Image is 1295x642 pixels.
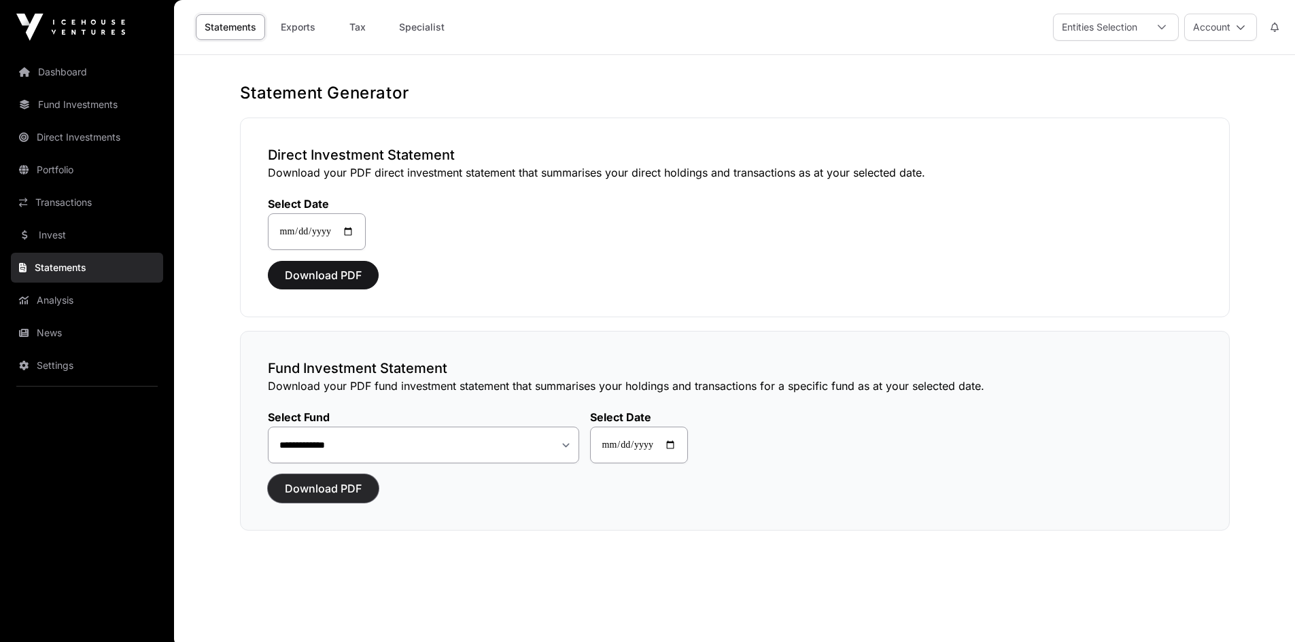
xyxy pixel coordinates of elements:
button: Download PDF [268,261,379,289]
button: Download PDF [268,474,379,503]
a: Direct Investments [11,122,163,152]
p: Download your PDF fund investment statement that summarises your holdings and transactions for a ... [268,378,1202,394]
p: Download your PDF direct investment statement that summarises your direct holdings and transactio... [268,164,1202,181]
label: Select Date [590,410,688,424]
label: Select Date [268,197,366,211]
button: Account [1184,14,1257,41]
a: Settings [11,351,163,380]
span: Download PDF [285,480,362,497]
h1: Statement Generator [240,82,1230,104]
label: Select Fund [268,410,579,424]
a: Tax [330,14,385,40]
a: Download PDF [268,488,379,501]
a: Dashboard [11,57,163,87]
h3: Fund Investment Statement [268,359,1202,378]
iframe: Chat Widget [1227,577,1295,642]
img: Icehouse Ventures Logo [16,14,125,41]
span: Download PDF [285,267,362,283]
a: Analysis [11,285,163,315]
a: Specialist [390,14,453,40]
a: Fund Investments [11,90,163,120]
a: News [11,318,163,348]
h3: Direct Investment Statement [268,145,1202,164]
a: Portfolio [11,155,163,185]
a: Exports [271,14,325,40]
a: Statements [196,14,265,40]
a: Download PDF [268,274,379,288]
a: Statements [11,253,163,283]
a: Transactions [11,188,163,217]
a: Invest [11,220,163,250]
div: Entities Selection [1054,14,1145,40]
